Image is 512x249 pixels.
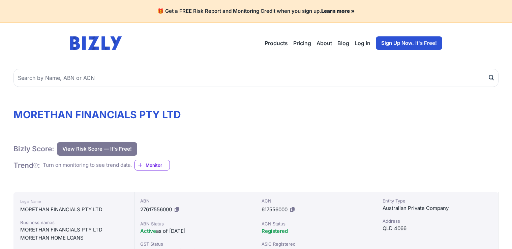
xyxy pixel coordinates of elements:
span: Registered [262,228,288,234]
div: Business names [20,219,128,226]
div: Address [383,218,493,224]
a: About [317,39,332,47]
a: Monitor [134,160,170,170]
div: MORETHAN FINANCIALS PTY LTD [20,206,128,214]
span: 27617556000 [140,206,172,213]
div: MORETHAN HOME LOANS [20,234,128,242]
h1: MORETHAN FINANCIALS PTY LTD [13,108,499,121]
div: Legal Name [20,197,128,206]
div: Entity Type [383,197,493,204]
div: ABN Status [140,220,250,227]
div: Australian Private Company [383,204,493,212]
div: MORETHAN FINANCIALS PTY LTD [20,226,128,234]
button: View Risk Score — It's Free! [57,142,137,156]
div: as of [DATE] [140,227,250,235]
span: Active [140,228,156,234]
div: ACN [262,197,372,204]
a: Sign Up Now. It's Free! [376,36,442,50]
div: GST Status [140,241,250,247]
a: Blog [337,39,349,47]
button: Products [265,39,288,47]
div: Turn on monitoring to see trend data. [43,161,132,169]
span: Monitor [146,162,170,168]
a: Learn more » [321,8,355,14]
div: ABN [140,197,250,204]
span: 617556000 [262,206,288,213]
h4: 🎁 Get a FREE Risk Report and Monitoring Credit when you sign up. [8,8,504,14]
a: Log in [355,39,370,47]
div: ASIC Registered [262,241,372,247]
div: ACN Status [262,220,372,227]
h1: Trend : [13,161,40,170]
div: QLD 4066 [383,224,493,232]
h1: Bizly Score: [13,144,54,153]
input: Search by Name, ABN or ACN [13,69,499,87]
a: Pricing [293,39,311,47]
